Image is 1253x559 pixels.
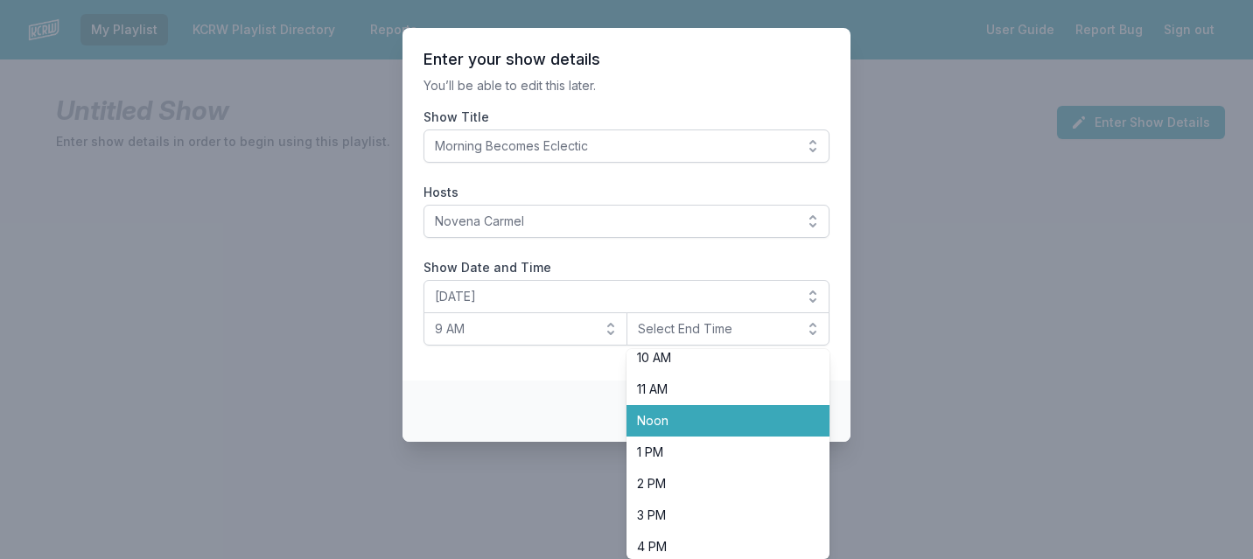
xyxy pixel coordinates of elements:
[423,312,627,346] button: 9 AM
[435,320,591,338] span: 9 AM
[637,538,799,556] span: 4 PM
[637,349,799,367] span: 10 AM
[423,129,829,163] button: Morning Becomes Eclectic
[423,49,829,70] header: Enter your show details
[423,184,829,201] label: Hosts
[637,444,799,461] span: 1 PM
[637,381,799,398] span: 11 AM
[637,412,799,430] span: Noon
[423,280,829,313] button: [DATE]
[423,205,829,238] button: Novena Carmel
[435,213,794,230] span: Novena Carmel
[423,259,551,276] legend: Show Date and Time
[435,137,794,155] span: Morning Becomes Eclectic
[638,320,794,338] span: Select End Time
[637,475,799,493] span: 2 PM
[637,507,799,524] span: 3 PM
[423,77,829,94] p: You’ll be able to edit this later.
[435,288,794,305] span: [DATE]
[626,312,830,346] button: Select End Time
[423,108,829,126] label: Show Title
